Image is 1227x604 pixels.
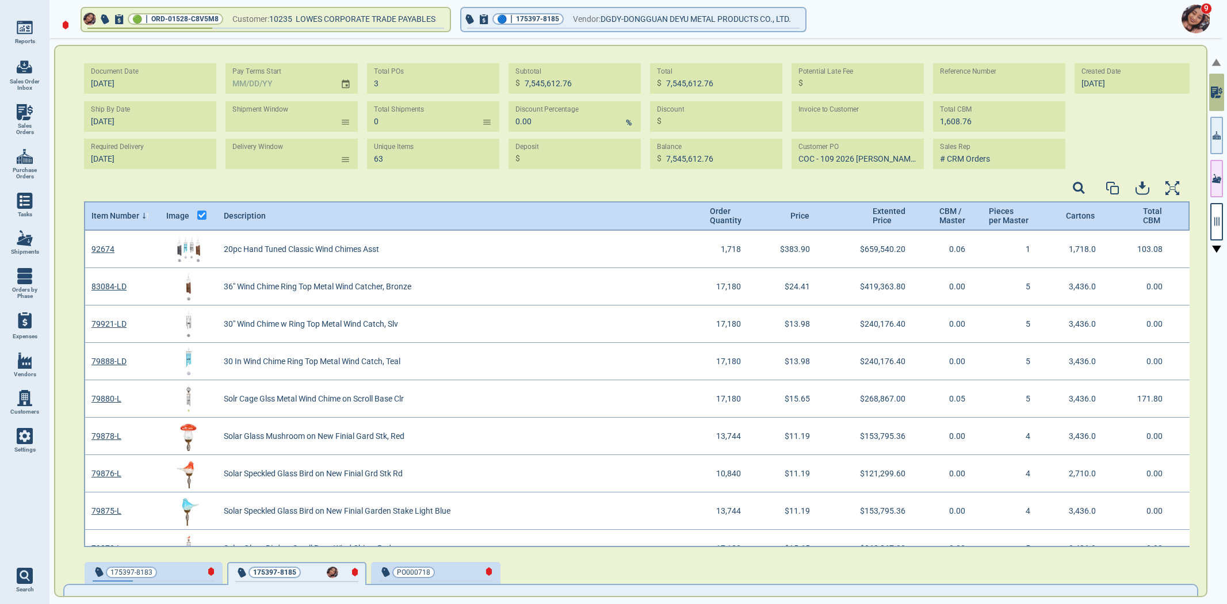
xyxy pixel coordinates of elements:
[224,357,400,366] span: 30 In Wind Chime Ring Top Metal Wind Catch, Teal
[497,16,507,23] span: 🔵
[1069,319,1096,328] span: 3,436.0
[827,231,919,268] div: $659,540.20
[174,272,203,301] img: 83084-LDImg
[827,343,919,380] div: $240,176.40
[9,167,40,180] span: Purchase Orders
[91,544,121,553] a: 79872-L
[983,418,1046,455] div: 4
[515,143,539,151] label: Deposit
[374,143,414,151] label: Unique Items
[940,105,972,114] label: Total CBM
[84,101,209,132] input: MM/DD/YY
[18,211,32,218] span: Tasks
[82,8,450,31] button: Avatar🟢|ORD-01528-C8V5M8Customer:10235 LOWES CORPORATE TRADE PAYABLES
[983,380,1046,418] div: 5
[1069,244,1096,254] span: 1,718.0
[785,319,810,328] span: $13.98
[224,282,411,291] span: 36" Wind Chime Ring Top Metal Wind Catcher, Bronze
[1112,530,1178,567] div: 0.00
[1201,3,1212,14] span: 9
[91,506,121,515] a: 79875-L
[790,211,810,220] span: Price
[232,67,281,76] label: Pay Terms Start
[716,506,741,515] span: 13,744
[174,384,203,413] img: 79880-LImg
[1112,492,1178,530] div: 0.00
[461,8,805,31] button: 🔵|175397-8185Vendor:DGDY-DONGGUAN DEYU METAL PRODUCTS CO., LTD.
[785,544,810,553] span: $15.65
[1112,343,1178,380] div: 0.00
[716,469,741,478] span: 10,840
[601,12,791,26] span: DGDY-DONGGUAN DEYU METAL PRODUCTS CO., LTD.
[919,305,983,343] div: 0.00
[174,422,203,450] img: 79878-LImg
[1112,380,1178,418] div: 171.80
[9,123,40,136] span: Sales Orders
[515,152,520,165] p: $
[1069,469,1096,478] span: 2,710.0
[91,282,127,291] a: 83084-LD
[657,115,662,127] p: $
[17,428,33,444] img: menu_icon
[17,148,33,165] img: menu_icon
[374,67,404,76] label: Total POs
[983,268,1046,305] div: 5
[1081,67,1121,76] label: Created Date
[17,193,33,209] img: menu_icon
[785,506,810,515] span: $11.19
[174,459,203,488] img: 79876-LImg
[91,319,127,328] a: 79921-LD
[91,357,127,366] a: 79888-LD
[17,20,33,36] img: menu_icon
[919,418,983,455] div: 0.00
[397,567,430,578] span: PO000718
[174,534,203,563] img: 79872-LImg
[1112,305,1178,343] div: 0.00
[224,431,404,441] span: Solar Glass Mushroom on New Finial Gard Stk, Red
[336,68,358,89] button: Choose date
[827,418,919,455] div: $153,795.36
[657,105,684,114] label: Discount
[983,343,1046,380] div: 5
[17,353,33,369] img: menu_icon
[1069,431,1096,441] span: 3,436.0
[785,469,810,478] span: $11.19
[151,13,219,25] span: ORD-01528-C8V5M8
[798,143,839,151] label: Customer PO
[224,394,404,403] span: Solr Cage Glss Metal Wind Chime on Scroll Base Clr
[780,244,810,254] span: $383.90
[91,469,121,478] a: 79876-L
[91,394,121,403] a: 79880-L
[224,319,398,328] span: 30" Wind Chime w Ring Top Metal Wind Catch, Slv
[232,143,283,151] label: Delivery Window
[486,567,492,576] img: LateIcon
[91,431,121,441] a: 79878-L
[940,143,970,151] label: Sales Rep
[174,309,203,338] img: 79921-LDImg
[1112,231,1178,268] div: 103.08
[657,143,682,151] label: Balance
[166,211,189,220] span: Image
[91,105,130,114] label: Ship By Date
[1143,207,1161,225] span: Total CBM
[224,244,379,254] span: 20pc Hand Tuned Classic Wind Chimes Asst
[798,77,803,89] p: $
[351,568,358,576] img: LateIcon
[10,408,39,415] span: Customers
[174,347,203,376] img: 79888-LDImg
[9,286,40,300] span: Orders by Phase
[1112,455,1178,492] div: 0.00
[9,78,40,91] span: Sales Order Inbox
[11,249,39,255] span: Shipments
[657,67,672,76] label: Total
[17,104,33,120] img: menu_icon
[224,544,391,553] span: Solar Glass Bird on Scroll Base Wind Chime Red
[827,268,919,305] div: $419,363.80
[716,431,741,441] span: 13,744
[939,207,965,225] span: CBM / Master
[91,244,114,254] a: 92674
[940,67,996,76] label: Reference Number
[515,77,520,89] p: $
[224,506,450,515] span: Solar Speckled Glass Bird on New Finial Garden Stake Light Blue
[919,530,983,567] div: 0.00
